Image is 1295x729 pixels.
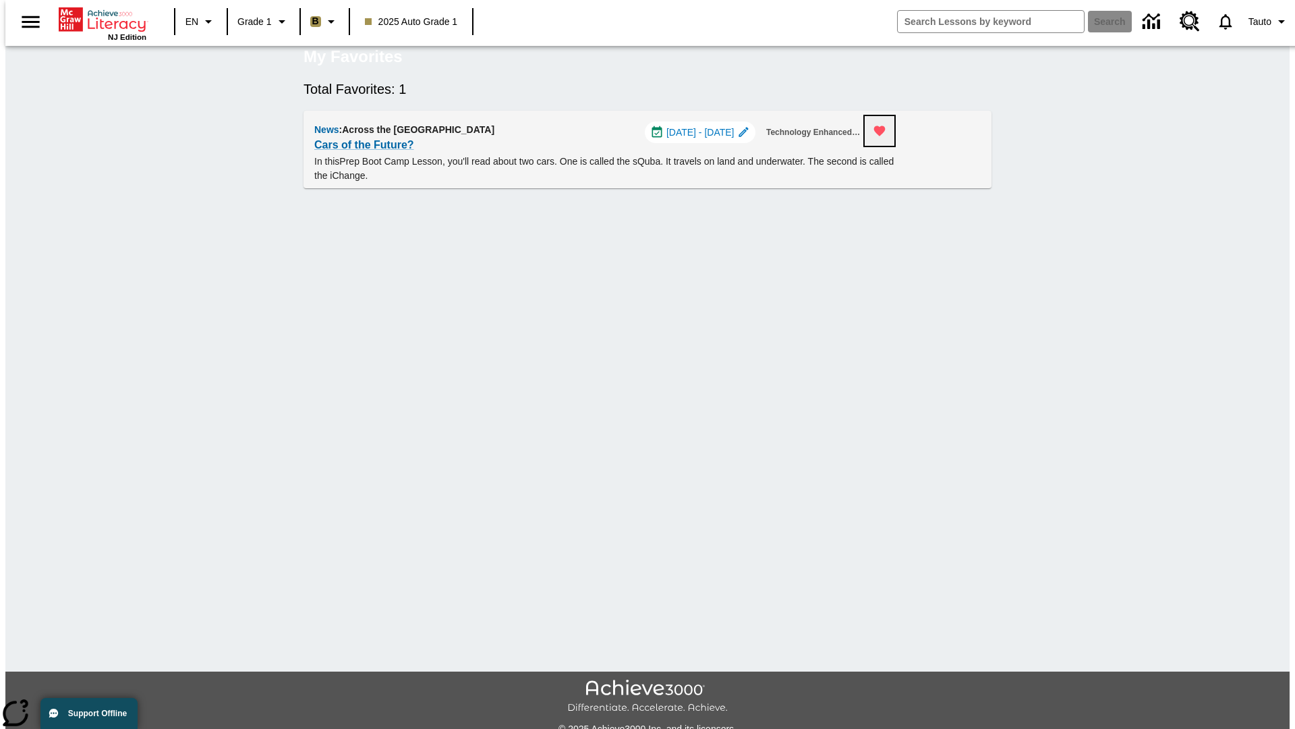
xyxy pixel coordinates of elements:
[339,124,495,135] span: : Across the [GEOGRAPHIC_DATA]
[666,126,735,140] span: [DATE] - [DATE]
[314,124,339,135] span: News
[179,9,223,34] button: Language: EN, Select a language
[865,116,894,146] button: Remove from Favorites
[1134,3,1172,40] a: Data Center
[1243,9,1295,34] button: Profile/Settings
[314,155,894,183] p: In this
[1248,15,1271,29] span: Tauto
[108,33,146,41] span: NJ Edition
[68,709,127,718] span: Support Offline
[185,15,198,29] span: EN
[1172,3,1208,40] a: Resource Center, Will open in new tab
[40,698,138,729] button: Support Offline
[312,13,319,30] span: B
[59,6,146,33] a: Home
[898,11,1084,32] input: search field
[11,2,51,42] button: Open side menu
[59,5,146,41] div: Home
[1208,4,1243,39] a: Notifications
[305,9,345,34] button: Boost Class color is light brown. Change class color
[314,136,414,155] a: Cars of the Future?
[365,15,458,29] span: 2025 Auto Grade 1
[766,126,862,140] span: Technology Enhanced Item
[304,46,403,67] h5: My Favorites
[761,122,867,144] button: Technology Enhanced Item
[237,15,272,29] span: Grade 1
[645,122,755,143] div: Jul 01 - Aug 01 Choose Dates
[304,78,991,100] h6: Total Favorites: 1
[567,680,728,714] img: Achieve3000 Differentiate Accelerate Achieve
[232,9,295,34] button: Grade: Grade 1, Select a grade
[314,156,894,181] testabrev: Prep Boot Camp Lesson, you'll read about two cars. One is called the sQuba. It travels on land an...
